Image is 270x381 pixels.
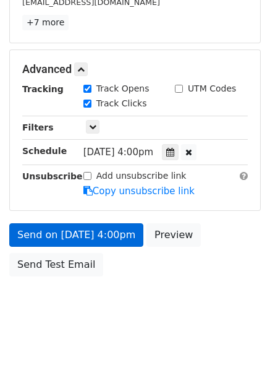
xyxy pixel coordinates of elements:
[96,97,147,110] label: Track Clicks
[9,223,143,247] a: Send on [DATE] 4:00pm
[83,147,153,158] span: [DATE] 4:00pm
[22,171,83,181] strong: Unsubscribe
[22,122,54,132] strong: Filters
[22,15,69,30] a: +7 more
[96,169,187,182] label: Add unsubscribe link
[208,322,270,381] iframe: Chat Widget
[96,82,150,95] label: Track Opens
[22,62,248,76] h5: Advanced
[83,186,195,197] a: Copy unsubscribe link
[22,146,67,156] strong: Schedule
[9,253,103,276] a: Send Test Email
[22,84,64,94] strong: Tracking
[188,82,236,95] label: UTM Codes
[146,223,201,247] a: Preview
